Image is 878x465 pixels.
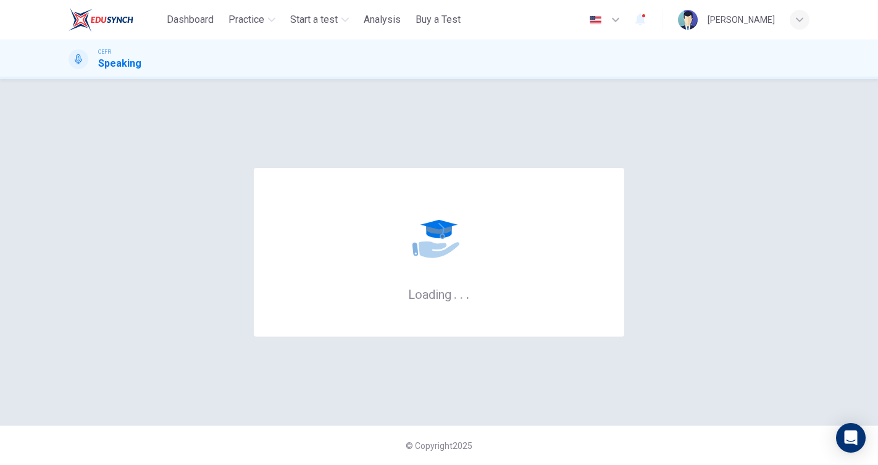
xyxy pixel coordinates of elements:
img: ELTC logo [69,7,133,32]
button: Start a test [285,9,354,31]
h6: . [466,283,470,303]
h6: . [459,283,464,303]
span: Start a test [290,12,338,27]
span: Practice [228,12,264,27]
span: CEFR [98,48,111,56]
span: © Copyright 2025 [406,441,472,451]
h1: Speaking [98,56,141,71]
button: Practice [224,9,280,31]
span: Dashboard [167,12,214,27]
span: Analysis [364,12,401,27]
div: Open Intercom Messenger [836,423,866,453]
span: Buy a Test [416,12,461,27]
div: [PERSON_NAME] [708,12,775,27]
img: en [588,15,603,25]
h6: Loading [408,286,470,302]
a: ELTC logo [69,7,162,32]
button: Buy a Test [411,9,466,31]
button: Analysis [359,9,406,31]
button: Dashboard [162,9,219,31]
img: Profile picture [678,10,698,30]
h6: . [453,283,458,303]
